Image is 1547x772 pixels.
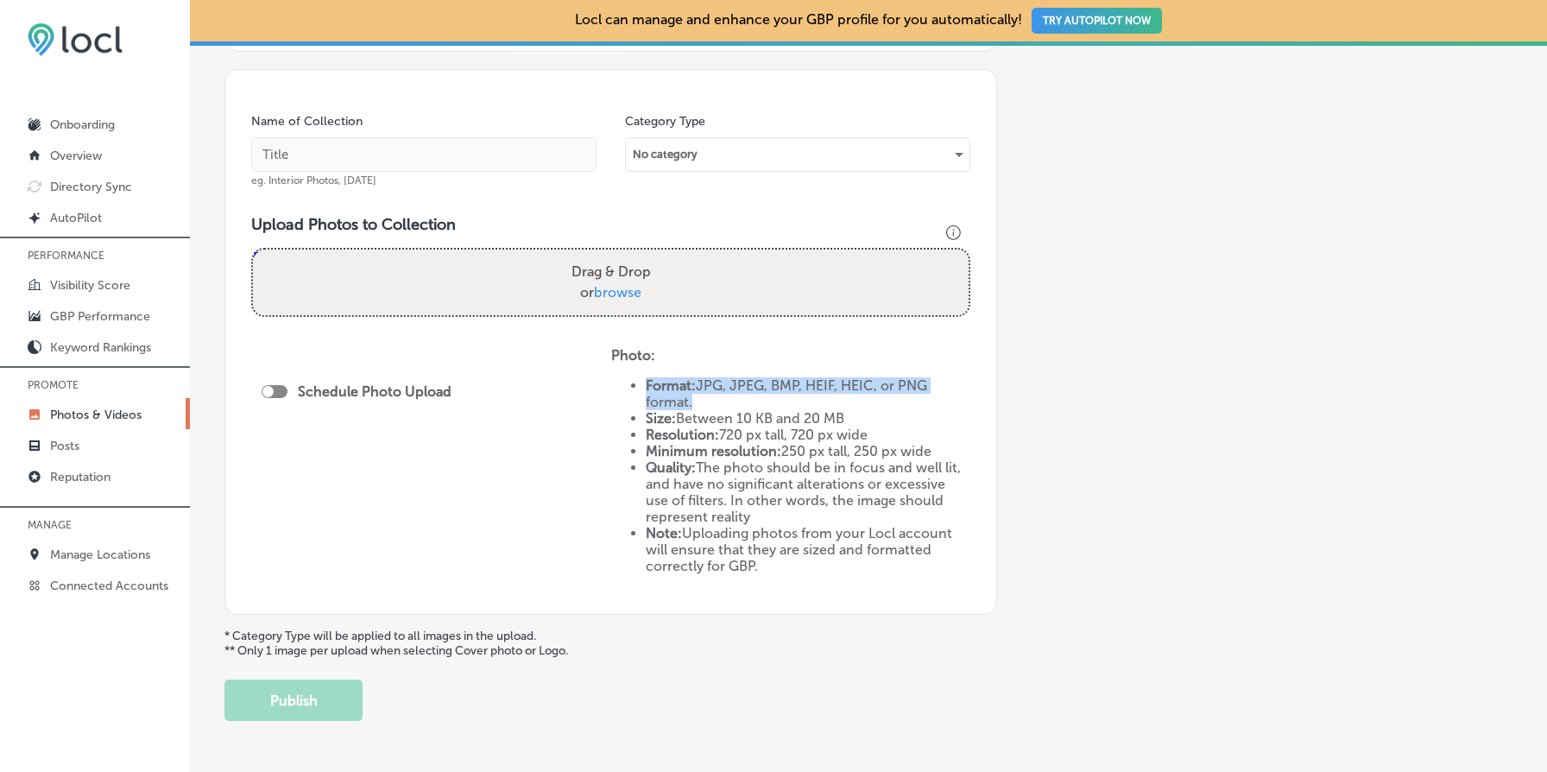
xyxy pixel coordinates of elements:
[50,579,168,593] p: Connected Accounts
[626,141,969,168] div: No category
[50,439,79,453] p: Posts
[50,547,150,562] p: Manage Locations
[565,255,658,310] label: Drag & Drop or
[50,180,132,194] p: Directory Sync
[224,629,1512,658] p: * Category Type will be applied to all images in the upload. ** Only 1 image per upload when sele...
[646,427,719,443] strong: Resolution:
[50,211,102,225] p: AutoPilot
[50,278,130,293] p: Visibility Score
[646,459,696,476] strong: Quality:
[646,410,676,427] strong: Size:
[251,215,970,234] h3: Upload Photos to Collection
[28,22,123,56] img: 6efc1275baa40be7c98c3b36c6bfde44.png
[646,525,971,574] li: Uploading photos from your Locl account will ensure that they are sized and formatted correctly f...
[646,443,971,459] li: 250 px tall, 250 px wide
[50,340,151,355] p: Keyword Rankings
[224,680,363,721] button: Publish
[646,377,971,410] li: JPG, JPEG, BMP, HEIF, HEIC, or PNG format.
[611,347,655,364] strong: Photo:
[298,383,451,400] label: Schedule Photo Upload
[50,309,150,324] p: GBP Performance
[50,408,142,422] p: Photos & Videos
[50,149,102,163] p: Overview
[50,470,110,484] p: Reputation
[50,117,115,132] p: Onboarding
[646,443,781,459] strong: Minimum resolution:
[1032,8,1162,34] button: TRY AUTOPILOT NOW
[251,137,597,172] input: Title
[646,525,682,541] strong: Note:
[251,174,376,187] span: eg. Interior Photos, [DATE]
[646,459,971,525] li: The photo should be in focus and well lit, and have no significant alterations or excessive use o...
[646,410,971,427] li: Between 10 KB and 20 MB
[251,114,363,129] label: Name of Collection
[625,114,705,129] label: Category Type
[594,284,641,301] span: browse
[646,427,971,443] li: 720 px tall, 720 px wide
[646,377,696,394] strong: Format:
